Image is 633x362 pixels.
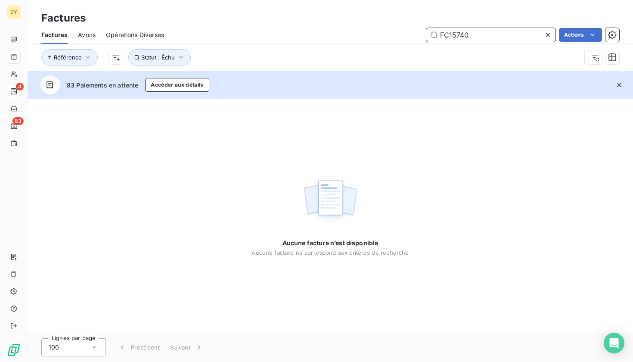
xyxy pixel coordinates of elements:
[165,338,208,356] button: Suivant
[49,343,59,352] span: 100
[16,83,24,90] span: 4
[41,10,86,26] h3: Factures
[303,175,358,229] img: empty state
[7,343,21,357] img: Logo LeanPay
[128,49,191,66] button: Statut : Échu
[12,117,24,125] span: 83
[54,54,82,61] span: Référence
[106,31,164,39] span: Opérations Diverses
[282,239,379,247] span: Aucune facture n’est disponible
[251,249,409,256] span: Aucune facture ne correspond aux critères de recherche
[41,31,68,39] span: Factures
[604,333,624,353] div: Open Intercom Messenger
[7,5,21,19] div: DY
[41,49,98,66] button: Référence
[141,54,175,61] span: Statut : Échu
[426,28,555,42] input: Rechercher
[78,31,96,39] span: Avoirs
[559,28,602,42] button: Actions
[67,81,138,90] span: 83 Paiements en attente
[145,78,209,92] button: Accéder aux détails
[113,338,165,356] button: Précédent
